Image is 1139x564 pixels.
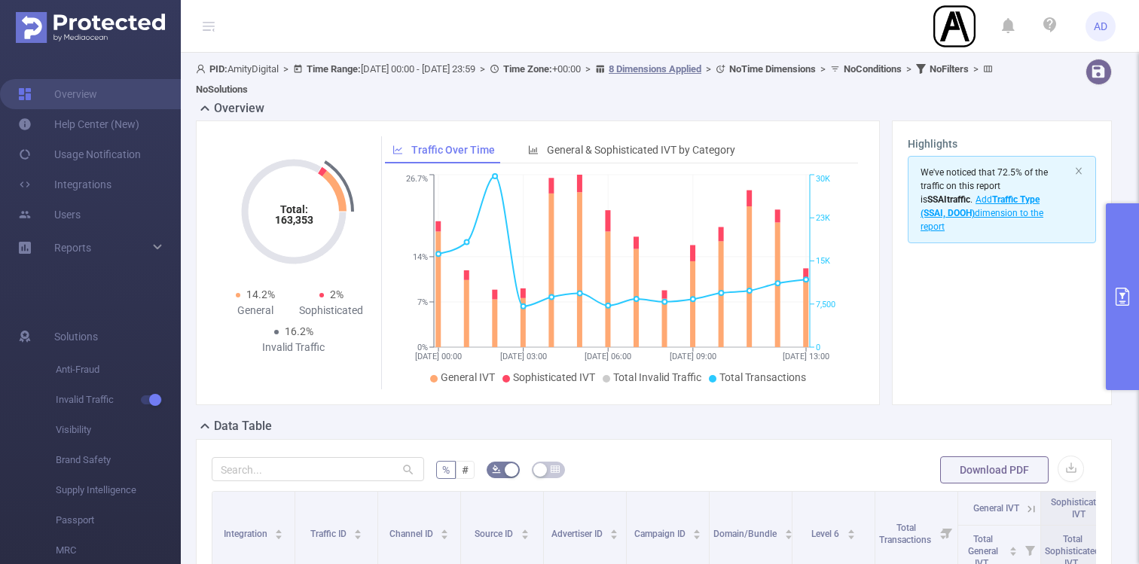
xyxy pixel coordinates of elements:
[973,503,1019,514] span: General IVT
[940,456,1049,483] button: Download PDF
[56,505,181,535] span: Passport
[816,300,835,309] tspan: 7,500
[18,109,139,139] a: Help Center (New)
[440,527,449,536] div: Sort
[609,63,701,75] u: 8 Dimensions Applied
[354,533,362,538] i: icon: caret-down
[214,99,264,117] h2: Overview
[547,144,735,156] span: General & Sophisticated IVT by Category
[196,63,997,95] span: AmityDigital [DATE] 00:00 - [DATE] 23:59 +00:00
[1074,163,1083,179] button: icon: close
[816,343,820,352] tspan: 0
[354,527,362,532] i: icon: caret-up
[353,527,362,536] div: Sort
[499,352,546,361] tspan: [DATE] 03:00
[56,415,181,445] span: Visibility
[475,63,490,75] span: >
[16,12,165,43] img: Protected Media
[879,523,933,545] span: Total Transactions
[218,303,294,319] div: General
[692,527,701,536] div: Sort
[275,527,283,532] i: icon: caret-up
[406,175,428,184] tspan: 26.7%
[274,214,313,226] tspan: 163,353
[274,527,283,536] div: Sort
[389,529,435,539] span: Channel ID
[246,288,275,300] span: 14.2%
[719,371,806,383] span: Total Transactions
[847,527,855,532] i: icon: caret-up
[54,322,98,352] span: Solutions
[902,63,916,75] span: >
[475,529,515,539] span: Source ID
[285,325,313,337] span: 16.2%
[1009,544,1018,549] i: icon: caret-up
[442,464,450,476] span: %
[784,533,792,538] i: icon: caret-down
[310,529,349,539] span: Traffic ID
[56,385,181,415] span: Invalid Traffic
[816,175,830,184] tspan: 30K
[54,242,91,254] span: Reports
[462,464,469,476] span: #
[551,529,605,539] span: Advertiser ID
[816,63,830,75] span: >
[56,445,181,475] span: Brand Safety
[528,145,539,155] i: icon: bar-chart
[729,63,816,75] b: No Time Dimensions
[294,303,370,319] div: Sophisticated
[585,352,631,361] tspan: [DATE] 06:00
[441,527,449,532] i: icon: caret-up
[693,527,701,532] i: icon: caret-up
[330,288,344,300] span: 2%
[196,64,209,74] i: icon: user
[784,527,792,532] i: icon: caret-up
[811,529,841,539] span: Level 6
[1094,11,1107,41] span: AD
[521,533,529,538] i: icon: caret-down
[1009,550,1018,554] i: icon: caret-down
[413,252,428,262] tspan: 14%
[441,533,449,538] i: icon: caret-down
[224,529,270,539] span: Integration
[18,200,81,230] a: Users
[816,213,830,223] tspan: 23K
[816,257,830,267] tspan: 15K
[844,63,902,75] b: No Conditions
[701,63,716,75] span: >
[921,194,1043,232] span: Add dimension to the report
[581,63,595,75] span: >
[551,465,560,474] i: icon: table
[196,84,248,95] b: No Solutions
[908,136,1096,152] h3: Highlights
[18,79,97,109] a: Overview
[693,533,701,538] i: icon: caret-down
[54,233,91,263] a: Reports
[847,533,855,538] i: icon: caret-down
[847,527,856,536] div: Sort
[783,352,829,361] tspan: [DATE] 13:00
[634,529,688,539] span: Campaign ID
[521,527,530,536] div: Sort
[610,527,618,532] i: icon: caret-up
[56,475,181,505] span: Supply Intelligence
[669,352,716,361] tspan: [DATE] 09:00
[255,340,331,355] div: Invalid Traffic
[279,63,293,75] span: >
[927,194,970,205] b: SSAI traffic
[610,533,618,538] i: icon: caret-down
[214,417,272,435] h2: Data Table
[492,465,501,474] i: icon: bg-colors
[1074,166,1083,175] i: icon: close
[212,457,424,481] input: Search...
[1009,544,1018,553] div: Sort
[784,527,793,536] div: Sort
[275,533,283,538] i: icon: caret-down
[417,343,428,352] tspan: 0%
[417,297,428,307] tspan: 7%
[503,63,552,75] b: Time Zone:
[441,371,495,383] span: General IVT
[521,527,529,532] i: icon: caret-up
[209,63,227,75] b: PID:
[921,167,1048,232] span: We've noticed that 72.5% of the traffic on this report is .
